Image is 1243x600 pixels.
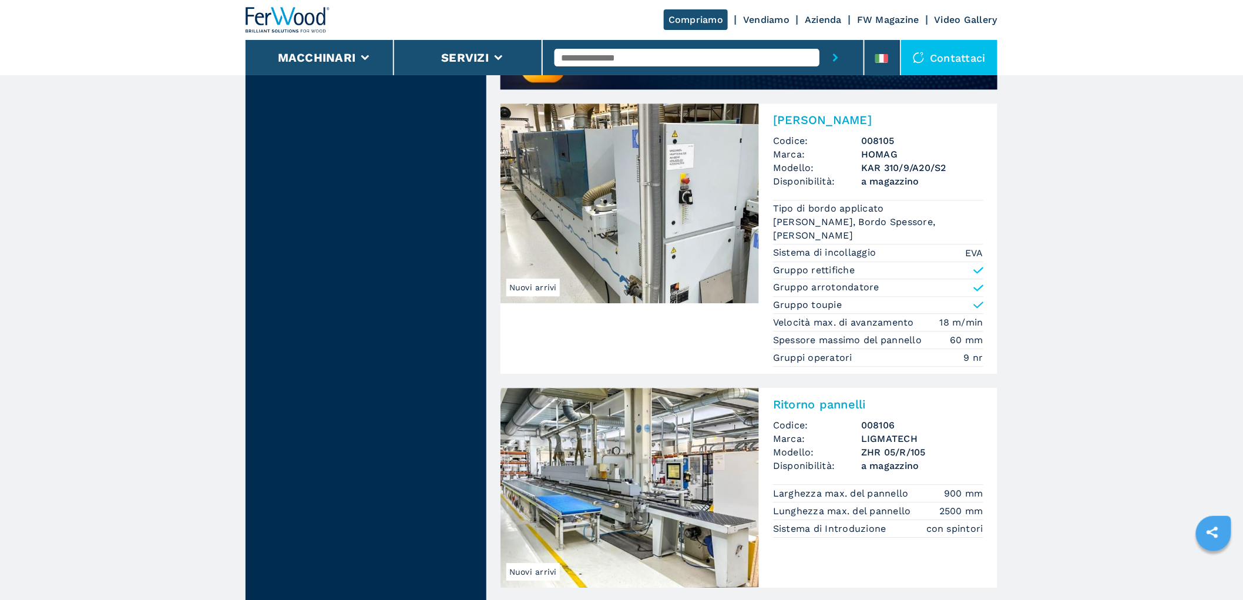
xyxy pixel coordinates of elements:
[500,103,759,303] img: Bordatrice Singola HOMAG KAR 310/9/A20/S2
[945,487,984,500] em: 900 mm
[773,505,914,518] p: Lunghezza max. del pannello
[743,14,790,25] a: Vendiamo
[506,563,560,581] span: Nuovi arrivi
[773,175,861,188] span: Disponibilità:
[861,134,983,148] h3: 008105
[950,333,983,347] em: 60 mm
[939,504,983,518] em: 2500 mm
[664,9,728,30] a: Compriamo
[773,264,855,277] p: Gruppo rettifiche
[506,279,560,296] span: Nuovi arrivi
[773,161,861,175] span: Modello:
[773,397,983,411] h2: Ritorno pannelli
[773,215,983,242] em: [PERSON_NAME], Bordo Spessore, [PERSON_NAME]
[500,388,759,588] img: Ritorno pannelli LIGMATECH ZHR 05/R/105
[901,40,998,75] div: Contattaci
[773,316,917,329] p: Velocità max. di avanzamento
[964,351,983,364] em: 9 nr
[965,246,983,260] em: EVA
[861,445,983,459] h3: ZHR 05/R/105
[861,161,983,175] h3: KAR 310/9/A20/S2
[861,148,983,161] h3: HOMAG
[913,52,925,63] img: Contattaci
[1198,518,1227,547] a: sharethis
[773,113,983,127] h2: [PERSON_NAME]
[773,246,879,259] p: Sistema di incollaggio
[857,14,919,25] a: FW Magazine
[441,51,489,65] button: Servizi
[773,418,861,432] span: Codice:
[773,202,887,215] p: Tipo di bordo applicato
[861,175,983,188] span: a magazzino
[861,418,983,432] h3: 008106
[500,388,997,588] a: Ritorno pannelli LIGMATECH ZHR 05/R/105Nuovi arriviRitorno pannelliCodice:008106Marca:LIGMATECHMo...
[861,432,983,445] h3: LIGMATECH
[773,148,861,161] span: Marca:
[940,316,983,329] em: 18 m/min
[773,334,925,347] p: Spessore massimo del pannello
[1193,547,1234,591] iframe: Chat
[278,51,356,65] button: Macchinari
[773,459,861,472] span: Disponibilità:
[773,522,889,535] p: Sistema di Introduzione
[861,459,983,472] span: a magazzino
[773,281,879,294] p: Gruppo arrotondatore
[773,432,861,445] span: Marca:
[773,351,855,364] p: Gruppi operatori
[935,14,997,25] a: Video Gallery
[773,134,861,148] span: Codice:
[926,522,983,535] em: con spintori
[500,103,997,374] a: Bordatrice Singola HOMAG KAR 310/9/A20/S2Nuovi arrivi[PERSON_NAME]Codice:008105Marca:HOMAGModello...
[819,40,852,75] button: submit-button
[246,7,330,33] img: Ferwood
[773,445,861,459] span: Modello:
[773,299,842,311] p: Gruppo toupie
[773,487,912,500] p: Larghezza max. del pannello
[805,14,842,25] a: Azienda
